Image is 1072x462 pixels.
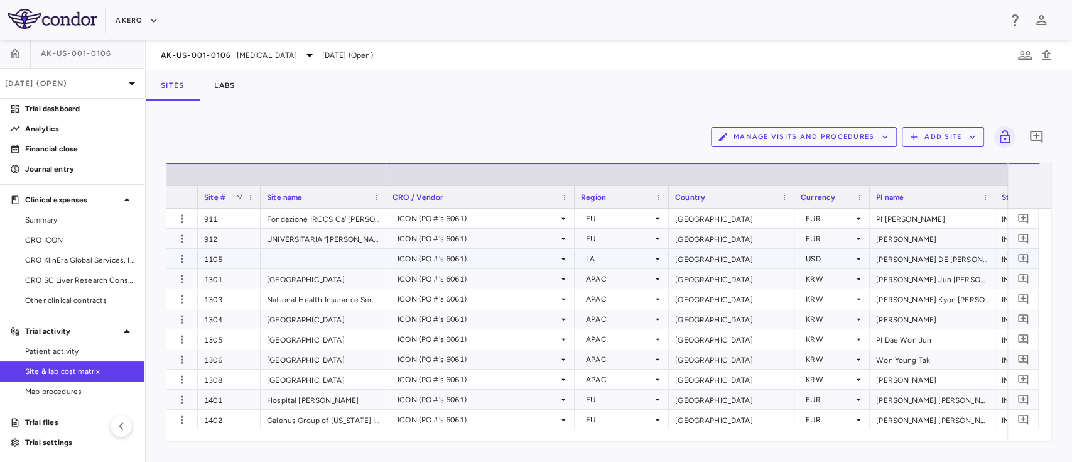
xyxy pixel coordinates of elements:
span: [DATE] (Open) [322,50,373,61]
div: 1305 [198,329,261,349]
svg: Add comment [1017,393,1029,405]
div: APAC [586,289,652,309]
div: [GEOGRAPHIC_DATA] [261,370,386,389]
div: APAC [586,269,652,289]
div: 1301 [198,269,261,289]
div: [GEOGRAPHIC_DATA] [261,349,386,369]
div: ICON (PO #'s 6061) [398,289,558,309]
div: ICON (PO #'s 6061) [398,209,558,229]
span: CRO KlinEra Global Services, Inc [25,255,134,266]
div: [GEOGRAPHIC_DATA] [669,370,794,389]
div: [PERSON_NAME] Kyon [PERSON_NAME] [870,289,995,309]
div: KRW [806,289,853,309]
span: CRO ICON [25,234,134,246]
span: Site & lab cost matrix [25,366,134,377]
button: Add comment [1015,391,1032,408]
span: CRO SC Liver Research Consortium LLC [25,275,134,286]
div: ICON (PO #'s 6061) [398,390,558,410]
button: Add Site [902,127,984,147]
div: EU [586,209,652,229]
div: 1308 [198,370,261,389]
p: Trial files [25,417,134,428]
button: Add comment [1015,371,1032,388]
p: Financial close [25,143,134,155]
div: EU [586,390,652,410]
div: Hospital [PERSON_NAME] [261,390,386,409]
svg: Add comment [1017,233,1029,245]
span: Summary [25,214,134,226]
p: [DATE] (Open) [5,78,124,89]
div: APAC [586,329,652,349]
span: You do not have permission to lock or unlock grids [989,126,1015,148]
span: Other clinical contracts [25,295,134,306]
div: PI [PERSON_NAME] [870,209,995,228]
span: Region [581,193,606,202]
div: National Health Insurance Service [GEOGRAPHIC_DATA] [261,289,386,309]
div: EUR [806,410,853,430]
div: [PERSON_NAME] [PERSON_NAME] [870,390,995,409]
span: CRO / Vendor [393,193,443,202]
div: [GEOGRAPHIC_DATA] [261,329,386,349]
div: ICON (PO #'s 6061) [398,229,558,249]
div: 912 [198,229,261,248]
button: Add comment [1015,270,1032,287]
div: EUR [806,209,853,229]
div: ICON (PO #'s 6061) [398,329,558,349]
div: KRW [806,349,853,370]
div: 1402 [198,410,261,429]
button: Add comment [1015,210,1032,227]
div: 1303 [198,289,261,309]
button: Add comment [1026,126,1047,148]
svg: Add comment [1017,333,1029,345]
div: 1304 [198,309,261,329]
div: EU [586,229,652,249]
p: Trial activity [25,326,119,337]
div: KRW [806,370,853,390]
div: [PERSON_NAME] [870,309,995,329]
button: Manage Visits and Procedures [711,127,897,147]
button: Akero [116,11,158,31]
div: APAC [586,309,652,329]
div: ICON (PO #'s 6061) [398,249,558,269]
div: KRW [806,309,853,329]
div: EU [586,410,652,430]
div: [GEOGRAPHIC_DATA] [669,289,794,309]
svg: Add comment [1017,353,1029,365]
div: 911 [198,209,261,228]
div: [GEOGRAPHIC_DATA] [669,349,794,369]
button: Add comment [1015,230,1032,247]
div: 1105 [198,249,261,268]
svg: Add comment [1017,313,1029,325]
div: APAC [586,349,652,370]
div: [GEOGRAPHIC_DATA] [261,309,386,329]
span: Site # [204,193,225,202]
div: [GEOGRAPHIC_DATA] [669,269,794,289]
div: ICON (PO #'s 6061) [398,349,558,370]
button: Add comment [1015,250,1032,267]
svg: Add comment [1017,373,1029,385]
div: ICON (PO #'s 6061) [398,410,558,430]
img: logo-full-SnFGN8VE.png [8,9,97,29]
p: Journal entry [25,163,134,175]
div: PI Dae Won Jun [870,329,995,349]
div: APAC [586,370,652,390]
button: Add comment [1015,290,1032,307]
div: ICON (PO #'s 6061) [398,269,558,289]
span: PI name [876,193,904,202]
span: [MEDICAL_DATA] [237,50,297,61]
div: EUR [806,229,853,249]
button: Add comment [1015,351,1032,368]
div: Won Young Tak [870,349,995,369]
p: Analytics [25,123,134,135]
svg: Add comment [1017,273,1029,285]
div: [PERSON_NAME] Jun [PERSON_NAME] [870,269,995,289]
div: [PERSON_NAME] [870,370,995,389]
button: Add comment [1015,311,1032,327]
span: Status [1002,193,1025,202]
div: [GEOGRAPHIC_DATA] [669,309,794,329]
div: ICON (PO #'s 6061) [398,370,558,390]
div: [GEOGRAPHIC_DATA] [669,329,794,349]
div: [GEOGRAPHIC_DATA] [669,410,794,429]
span: Map procedures [25,386,134,397]
div: EUR [806,390,853,410]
